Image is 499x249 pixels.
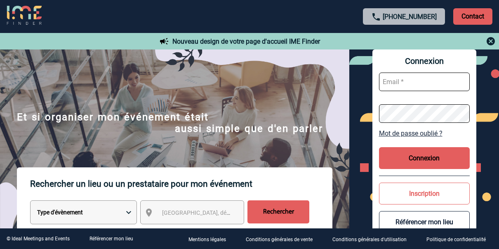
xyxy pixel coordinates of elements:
p: Politique de confidentialité [426,237,486,242]
a: Mot de passe oublié ? [379,129,470,137]
img: call-24-px.png [371,12,381,22]
div: © Ideal Meetings and Events [7,236,70,242]
p: Contact [453,8,492,25]
a: [PHONE_NUMBER] [383,13,437,21]
input: Rechercher [247,200,309,223]
p: Mentions légales [188,237,226,242]
span: Connexion [379,56,470,66]
a: Conditions générales d'utilisation [326,235,420,243]
button: Inscription [379,183,470,204]
a: Conditions générales de vente [239,235,326,243]
a: Mentions légales [182,235,239,243]
p: Conditions générales de vente [246,237,313,242]
p: Conditions générales d'utilisation [332,237,407,242]
p: Rechercher un lieu ou un prestataire pour mon événement [30,167,332,200]
button: Référencer mon lieu [379,211,470,233]
button: Connexion [379,147,470,169]
a: Politique de confidentialité [420,235,499,243]
span: [GEOGRAPHIC_DATA], département, région... [162,209,277,216]
a: Référencer mon lieu [89,236,133,242]
input: Email * [379,73,470,91]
